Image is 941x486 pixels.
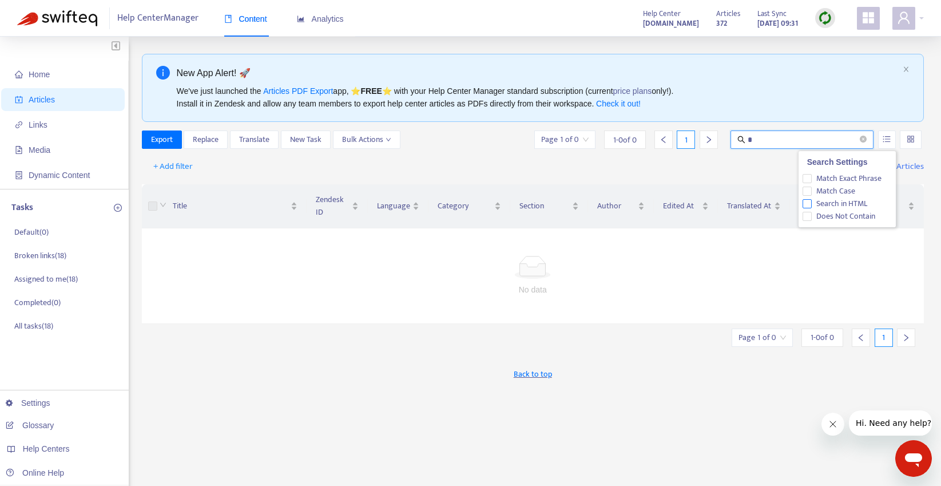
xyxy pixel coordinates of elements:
[660,136,668,144] span: left
[164,184,307,228] th: Title
[11,201,33,215] p: Tasks
[14,320,53,332] p: All tasks ( 18 )
[718,184,790,228] th: Translated At
[790,184,836,228] th: Tasks
[860,136,867,143] span: close-circle
[297,15,305,23] span: area-chart
[15,171,23,179] span: container
[29,145,50,155] span: Media
[307,184,368,228] th: Zendesk ID
[643,7,681,20] span: Help Center
[156,283,911,296] div: No data
[17,10,97,26] img: Swifteq
[360,86,382,96] b: FREE
[6,468,64,477] a: Online Help
[224,14,267,23] span: Content
[519,200,570,212] span: Section
[903,66,910,73] button: close
[902,334,910,342] span: right
[156,66,170,80] span: info-circle
[142,131,182,149] button: Export
[596,99,641,108] a: Check it out!
[613,134,637,146] span: 1 - 0 of 0
[654,184,718,228] th: Edited At
[230,131,279,149] button: Translate
[29,120,47,129] span: Links
[386,137,391,143] span: down
[849,410,932,436] iframe: Message from company
[14,297,61,309] p: Completed ( 0 )
[812,210,880,223] span: Does Not Contain
[737,136,745,144] span: search
[153,160,193,173] span: + Add filter
[29,70,50,79] span: Home
[428,184,510,228] th: Category
[807,157,868,167] strong: Search Settings
[811,331,834,343] span: 1 - 0 of 0
[224,15,232,23] span: book
[757,17,798,30] strong: [DATE] 09:31
[727,200,772,212] span: Translated At
[14,273,78,285] p: Assigned to me ( 18 )
[812,185,860,197] span: Match Case
[14,250,66,262] p: Broken links ( 18 )
[6,398,50,408] a: Settings
[677,131,695,149] div: 1
[15,121,23,129] span: link
[177,85,899,110] div: We've just launched the app, ⭐ ⭐️ with your Help Center Manager standard subscription (current on...
[588,184,654,228] th: Author
[184,131,228,149] button: Replace
[342,133,391,146] span: Bulk Actions
[368,184,428,228] th: Language
[514,368,552,380] span: Back to top
[716,7,740,20] span: Articles
[145,157,201,176] button: + Add filter
[29,95,55,104] span: Articles
[160,201,166,208] span: down
[875,329,893,347] div: 1
[857,334,865,342] span: left
[510,184,588,228] th: Section
[861,11,875,25] span: appstore
[117,7,198,29] span: Help Center Manager
[895,440,932,477] iframe: Button to launch messaging window
[177,66,899,80] div: New App Alert! 🚀
[860,135,867,145] span: close-circle
[14,226,49,238] p: Default ( 0 )
[597,200,636,212] span: Author
[193,133,219,146] span: Replace
[173,200,288,212] span: Title
[613,86,652,96] a: price plans
[757,7,787,20] span: Last Sync
[239,133,269,146] span: Translate
[377,200,410,212] span: Language
[151,133,173,146] span: Export
[897,11,911,25] span: user
[812,172,886,185] span: Match Exact Phrase
[290,133,321,146] span: New Task
[438,200,492,212] span: Category
[716,17,727,30] strong: 372
[878,131,896,149] button: unordered-list
[333,131,400,149] button: Bulk Actionsdown
[15,96,23,104] span: account-book
[15,70,23,78] span: home
[643,17,699,30] a: [DOMAIN_NAME]
[883,135,891,143] span: unordered-list
[6,421,54,430] a: Glossary
[821,413,844,436] iframe: Close message
[812,197,872,210] span: Search in HTML
[263,86,333,96] a: Articles PDF Export
[29,171,90,180] span: Dynamic Content
[15,146,23,154] span: file-image
[818,11,832,25] img: sync.dc5367851b00ba804db3.png
[705,136,713,144] span: right
[663,200,700,212] span: Edited At
[297,14,344,23] span: Analytics
[316,193,350,219] span: Zendesk ID
[23,444,70,453] span: Help Centers
[114,204,122,212] span: plus-circle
